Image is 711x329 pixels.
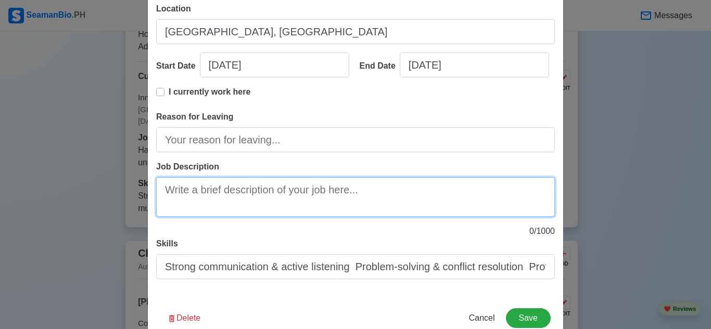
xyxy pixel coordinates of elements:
[360,60,400,72] div: End Date
[169,86,250,98] p: I currently work here
[156,254,555,279] input: Write your skills here...
[160,308,207,328] button: Delete
[469,313,495,322] span: Cancel
[156,225,555,238] p: 0 / 1000
[156,19,555,44] input: Ex: Manila
[156,112,233,121] span: Reason for Leaving
[156,239,178,248] span: Skills
[462,308,502,328] button: Cancel
[156,60,200,72] div: Start Date
[156,127,555,152] input: Your reason for leaving...
[156,4,191,13] span: Location
[156,161,219,173] label: Job Description
[506,308,551,328] button: Save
